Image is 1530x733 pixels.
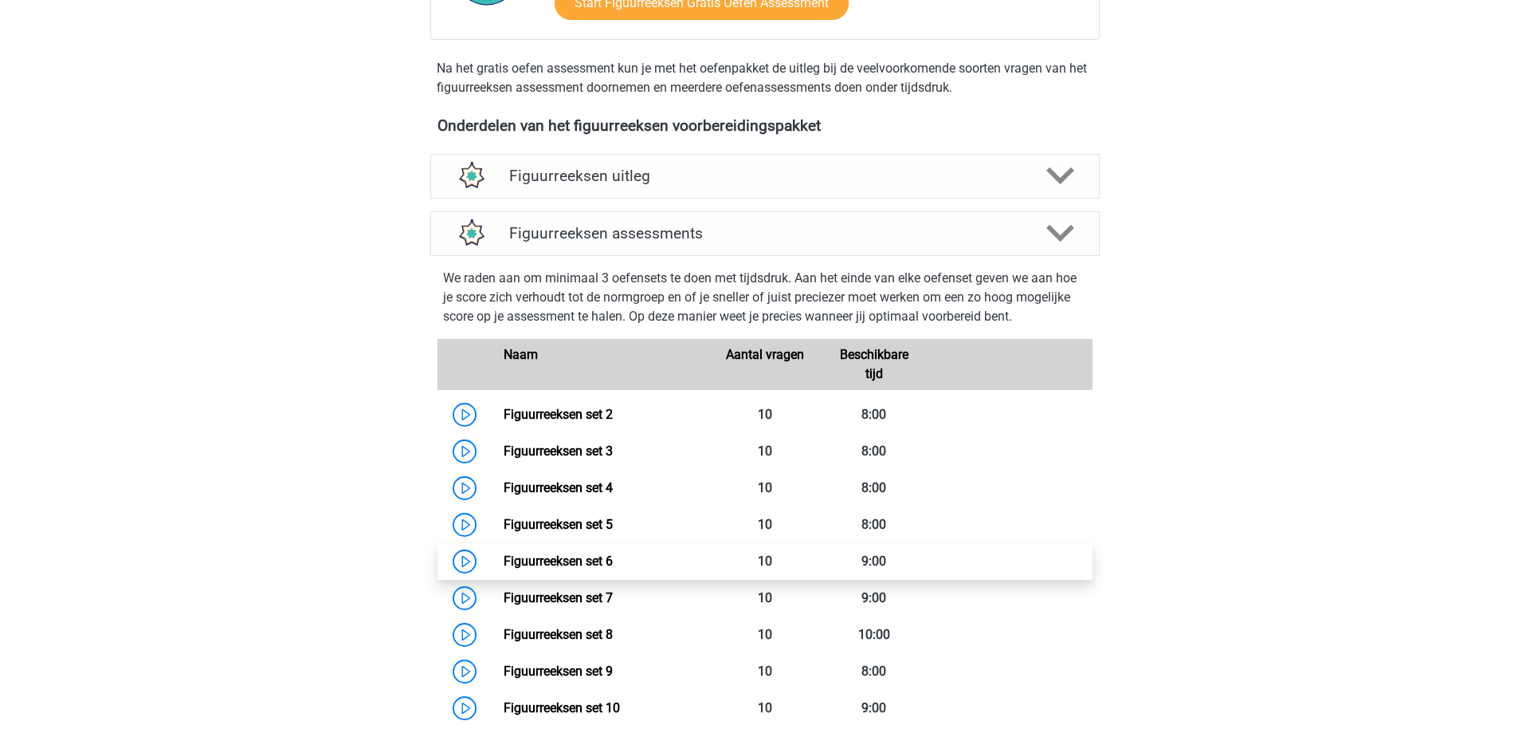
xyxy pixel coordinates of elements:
a: Figuurreeksen set 9 [504,664,613,679]
img: figuurreeksen assessments [450,213,491,254]
h4: Figuurreeksen uitleg [509,167,1021,185]
a: Figuurreeksen set 10 [504,700,620,715]
a: Figuurreeksen set 6 [504,554,613,569]
a: Figuurreeksen set 5 [504,517,613,532]
a: uitleg Figuurreeksen uitleg [424,154,1106,199]
a: Figuurreeksen set 3 [504,443,613,459]
div: Naam [492,345,710,384]
h4: Figuurreeksen assessments [509,224,1021,242]
h4: Onderdelen van het figuurreeksen voorbereidingspakket [437,116,1093,135]
div: Na het gratis oefen assessment kun je met het oefenpakket de uitleg bij de veelvoorkomende soorte... [430,59,1100,97]
img: figuurreeksen uitleg [450,156,491,196]
a: assessments Figuurreeksen assessments [424,211,1106,256]
div: Aantal vragen [710,345,819,384]
p: We raden aan om minimaal 3 oefensets te doen met tijdsdruk. Aan het einde van elke oefenset geven... [443,269,1087,326]
div: Beschikbare tijd [819,345,928,384]
a: Figuurreeksen set 8 [504,627,613,642]
a: Figuurreeksen set 2 [504,407,613,422]
a: Figuurreeksen set 7 [504,590,613,605]
a: Figuurreeksen set 4 [504,480,613,495]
